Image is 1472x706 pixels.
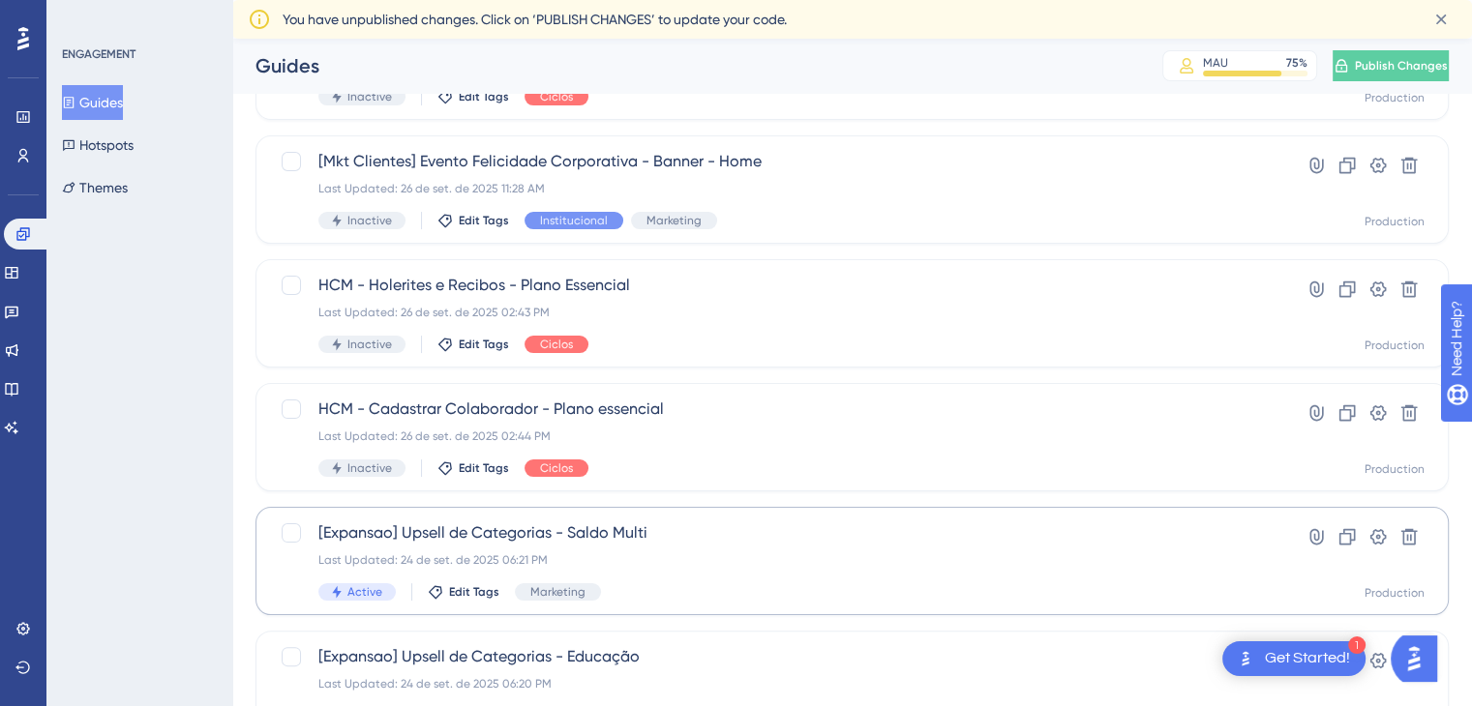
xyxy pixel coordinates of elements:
span: Marketing [646,213,702,228]
span: Edit Tags [459,337,509,352]
span: HCM - Cadastrar Colaborador - Plano essencial [318,397,1231,421]
span: [Expansao] Upsell de Categorias - Saldo Multi [318,521,1231,544]
div: Open Get Started! checklist, remaining modules: 1 [1222,641,1366,676]
span: HCM - Holerites e Recibos - Plano Essencial [318,274,1231,297]
span: You have unpublished changes. Click on ‘PUBLISH CHANGES’ to update your code. [283,8,787,31]
button: Edit Tags [437,337,509,352]
div: Production [1365,214,1425,229]
button: Edit Tags [437,89,509,104]
div: 75 % [1286,55,1307,71]
span: Ciclos [540,460,573,476]
div: Last Updated: 26 de set. de 2025 02:44 PM [318,428,1231,444]
span: Inactive [347,337,392,352]
span: Institucional [540,213,608,228]
div: Last Updated: 26 de set. de 2025 11:28 AM [318,181,1231,196]
span: Inactive [347,213,392,228]
div: Production [1365,461,1425,477]
span: Edit Tags [449,584,499,600]
div: Last Updated: 26 de set. de 2025 02:43 PM [318,305,1231,320]
div: 1 [1348,636,1366,654]
button: Guides [62,85,123,120]
div: Production [1365,90,1425,105]
span: Inactive [347,460,392,476]
div: Production [1365,585,1425,601]
button: Edit Tags [437,213,509,228]
span: Ciclos [540,89,573,104]
button: Edit Tags [428,584,499,600]
span: Active [347,584,382,600]
button: Themes [62,170,128,205]
span: Publish Changes [1355,58,1448,74]
span: Edit Tags [459,460,509,476]
button: Publish Changes [1333,50,1449,81]
iframe: UserGuiding AI Assistant Launcher [1391,630,1449,688]
button: Hotspots [62,128,134,162]
span: [Expansao] Upsell de Categorias - Educação [318,645,1231,668]
img: launcher-image-alternative-text [1234,647,1257,670]
span: Ciclos [540,337,573,352]
button: Edit Tags [437,460,509,476]
span: [Mkt Clientes] Evento Felicidade Corporativa - Banner - Home [318,150,1231,173]
div: Last Updated: 24 de set. de 2025 06:20 PM [318,676,1231,691]
span: Inactive [347,89,392,104]
span: Need Help? [45,5,121,28]
div: Production [1365,338,1425,353]
span: Edit Tags [459,89,509,104]
div: Get Started! [1265,648,1350,669]
div: ENGAGEMENT [62,46,135,62]
div: Guides [255,52,1114,79]
span: Edit Tags [459,213,509,228]
div: MAU [1203,55,1228,71]
span: Marketing [530,584,586,600]
div: Last Updated: 24 de set. de 2025 06:21 PM [318,552,1231,568]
